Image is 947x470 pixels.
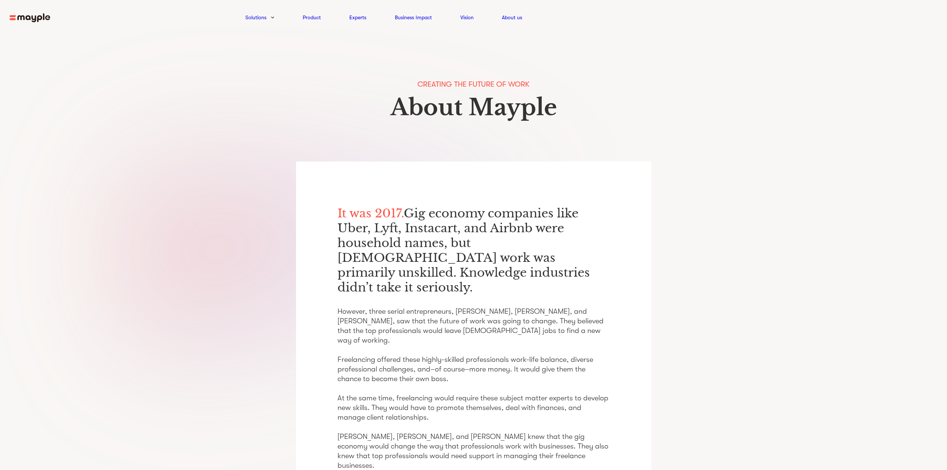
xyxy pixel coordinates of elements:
a: Vision [460,13,474,22]
a: Experts [349,13,366,22]
p: Gig economy companies like Uber, Lyft, Instacart, and Airbnb were household names, but [DEMOGRAPH... [338,206,610,295]
a: Business Impact [395,13,432,22]
img: mayple-logo [10,13,50,23]
img: arrow-down [271,16,274,19]
span: It was 2017. [338,206,404,221]
a: Product [303,13,321,22]
a: About us [502,13,522,22]
a: Solutions [245,13,266,22]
